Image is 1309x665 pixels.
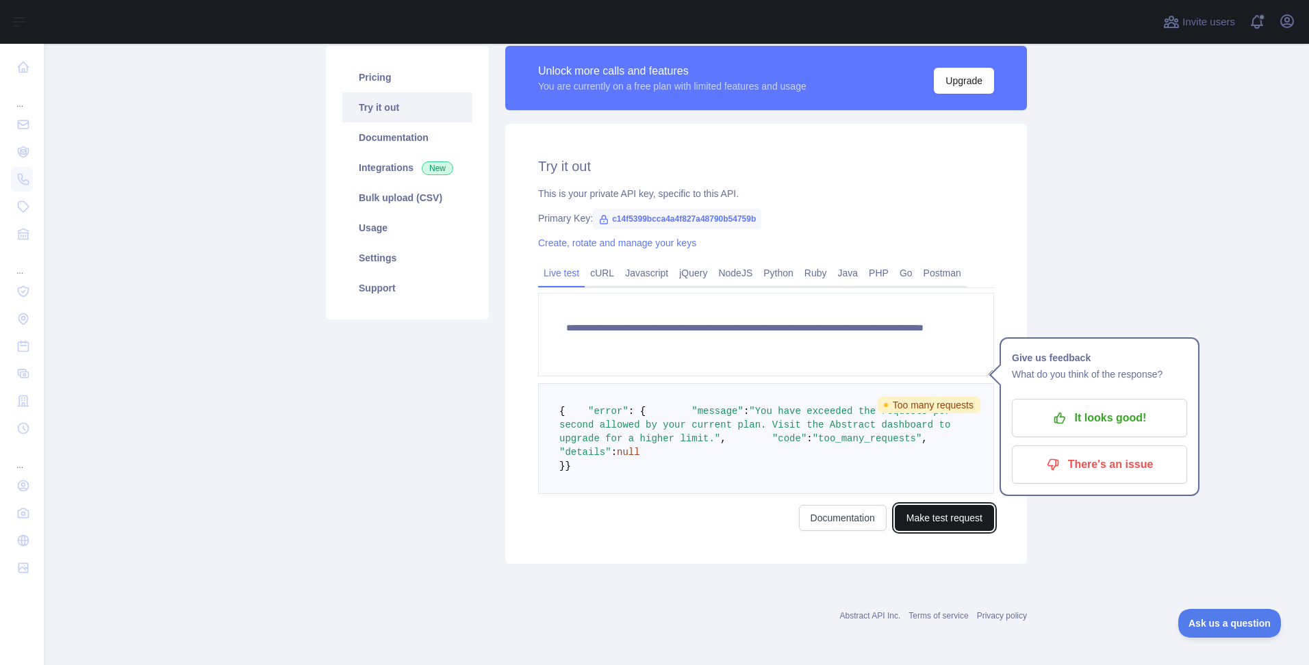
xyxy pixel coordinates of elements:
[11,443,33,471] div: ...
[538,187,994,200] div: This is your private API key, specific to this API.
[977,611,1027,621] a: Privacy policy
[342,183,472,213] a: Bulk upload (CSV)
[1012,399,1187,437] button: It looks good!
[934,68,994,94] button: Upgrade
[620,262,674,284] a: Javascript
[11,249,33,276] div: ...
[565,460,570,471] span: }
[1012,445,1187,484] button: There's an issue
[342,213,472,243] a: Usage
[744,406,749,417] span: :
[799,262,833,284] a: Ruby
[713,262,758,284] a: NodeJS
[342,153,472,183] a: Integrations New
[1012,366,1187,382] p: What do you think of the response?
[813,433,922,444] span: "too_many_requests"
[538,79,806,93] div: You are currently on a free plan with limited features and usage
[585,262,620,284] a: cURL
[538,157,994,176] h2: Try it out
[593,209,761,229] span: c14f5399bcca4a4f827a48790b54759b
[1160,11,1238,33] button: Invite users
[758,262,799,284] a: Python
[720,433,726,444] span: ,
[918,262,967,284] a: Postman
[799,505,887,531] a: Documentation
[895,505,994,531] button: Make test request
[342,62,472,92] a: Pricing
[1022,453,1177,476] p: There's an issue
[878,397,980,413] span: Too many requests
[538,262,585,284] a: Live test
[1182,14,1235,30] span: Invite users
[538,211,994,225] div: Primary Key:
[538,237,696,248] a: Create, rotate and manage your keys
[628,406,646,417] span: : {
[833,262,864,284] a: Java
[1178,609,1282,638] iframe: Toggle Customer Support
[11,82,33,109] div: ...
[538,63,806,79] div: Unlock more calls and features
[691,406,744,417] span: "message"
[588,406,628,417] span: "error"
[559,460,565,471] span: }
[559,447,611,458] span: "details"
[1012,350,1187,366] h1: Give us feedback
[674,262,713,284] a: jQuery
[342,122,472,153] a: Documentation
[806,433,812,444] span: :
[908,611,968,621] a: Terms of service
[342,273,472,303] a: Support
[863,262,894,284] a: PHP
[422,161,453,175] span: New
[611,447,617,458] span: :
[772,433,806,444] span: "code"
[894,262,918,284] a: Go
[840,611,901,621] a: Abstract API Inc.
[617,447,640,458] span: null
[559,406,565,417] span: {
[342,92,472,122] a: Try it out
[559,406,956,444] span: "You have exceeded the requests per second allowed by your current plan. Visit the Abstract dashb...
[1022,406,1177,430] p: It looks good!
[342,243,472,273] a: Settings
[922,433,927,444] span: ,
